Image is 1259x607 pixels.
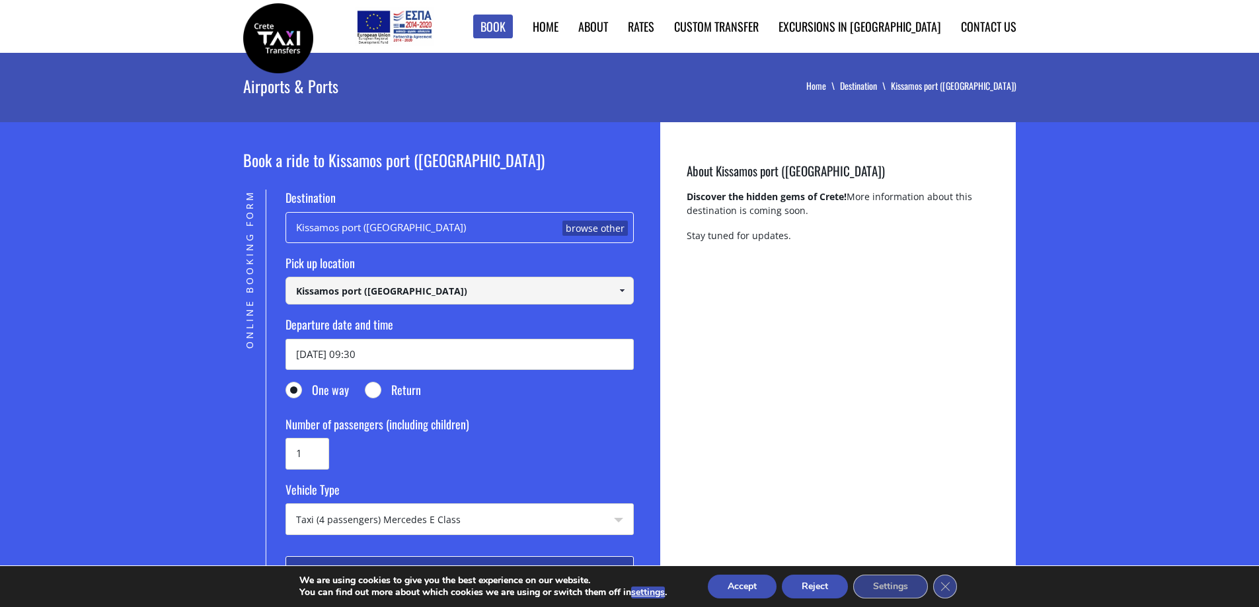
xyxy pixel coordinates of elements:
a: Show All Items [611,277,633,304]
li: Kissamos port ([GEOGRAPHIC_DATA]) [891,79,1016,92]
a: Crete Taxi Transfers | Kissamos port (Chania) | Crete Taxi Transfers [243,30,313,44]
div: Kissamos port ([GEOGRAPHIC_DATA]) [286,212,634,243]
label: Vehicle Type [286,482,634,504]
a: Rates [628,18,654,35]
label: Number of passengers (including children) [286,416,634,439]
button: Accept [708,575,777,598]
button: Close GDPR Cookie Banner [933,575,957,598]
label: One way [286,382,349,404]
a: Home [533,18,558,35]
input: Select pickup location [286,277,634,304]
h2: Book a ride to Kissamos port ([GEOGRAPHIC_DATA]) [243,149,634,190]
a: About [578,18,608,35]
strong: Discover the hidden gems of Crete! [687,190,847,203]
a: Custom Transfer [674,18,759,35]
p: Stay tuned for updates. [687,229,989,254]
a: Book [473,15,513,39]
a: Home [806,79,840,92]
label: Departure date and time [286,316,634,339]
h1: Airports & Ports [243,53,484,119]
a: Destination [840,79,891,92]
p: You can find out more about which cookies we are using or switch them off in . [299,587,667,598]
a: Excursions in [GEOGRAPHIC_DATA] [779,18,941,35]
label: Return [365,382,421,404]
p: We are using cookies to give you the best experience on our website. [299,575,667,587]
img: Crete Taxi Transfers | Kissamos port (Chania) | Crete Taxi Transfers [243,3,313,73]
img: e-bannersEUERDF180X90.jpg [355,7,434,46]
button: Settings [853,575,928,598]
p: More information about this destination is coming soon. [687,190,989,229]
a: browse other [562,221,628,236]
button: Reject [782,575,848,598]
h3: About Kissamos port ([GEOGRAPHIC_DATA]) [687,162,989,190]
label: Destination [286,190,634,212]
button: settings [631,587,665,598]
label: Pick up location [286,255,634,277]
a: Contact us [961,18,1016,35]
button: Make a booking [286,556,634,585]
